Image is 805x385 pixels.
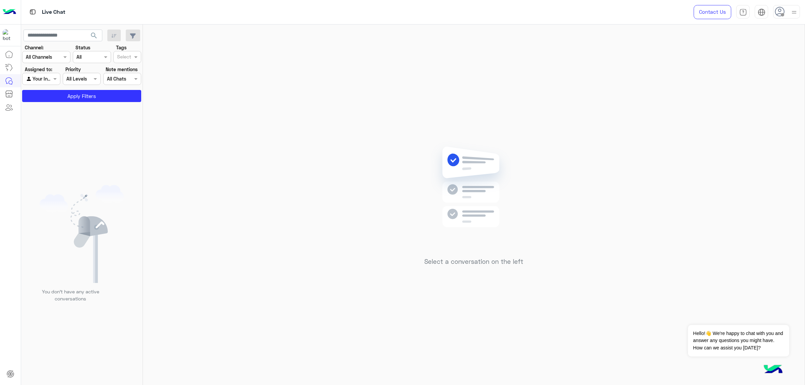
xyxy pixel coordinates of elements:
span: search [90,32,98,40]
h5: Select a conversation on the left [424,258,523,266]
button: search [86,30,102,44]
label: Note mentions [106,66,138,73]
img: empty users [40,185,124,283]
img: hulul-logo.png [761,358,785,382]
img: 1403182699927242 [3,29,15,41]
img: Logo [3,5,16,19]
a: Contact Us [694,5,731,19]
img: profile [790,8,798,16]
p: Live Chat [42,8,65,17]
img: tab [29,8,37,16]
label: Tags [116,44,126,51]
img: tab [758,8,765,16]
label: Priority [65,66,81,73]
label: Channel: [25,44,44,51]
span: Hello!👋 We're happy to chat with you and answer any questions you might have. How can we assist y... [688,325,789,356]
img: tab [739,8,747,16]
img: no messages [425,141,522,253]
label: Assigned to: [25,66,52,73]
label: Status [75,44,90,51]
button: Apply Filters [22,90,141,102]
a: tab [736,5,750,19]
div: Select [116,53,131,62]
p: You don’t have any active conversations [37,288,104,302]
